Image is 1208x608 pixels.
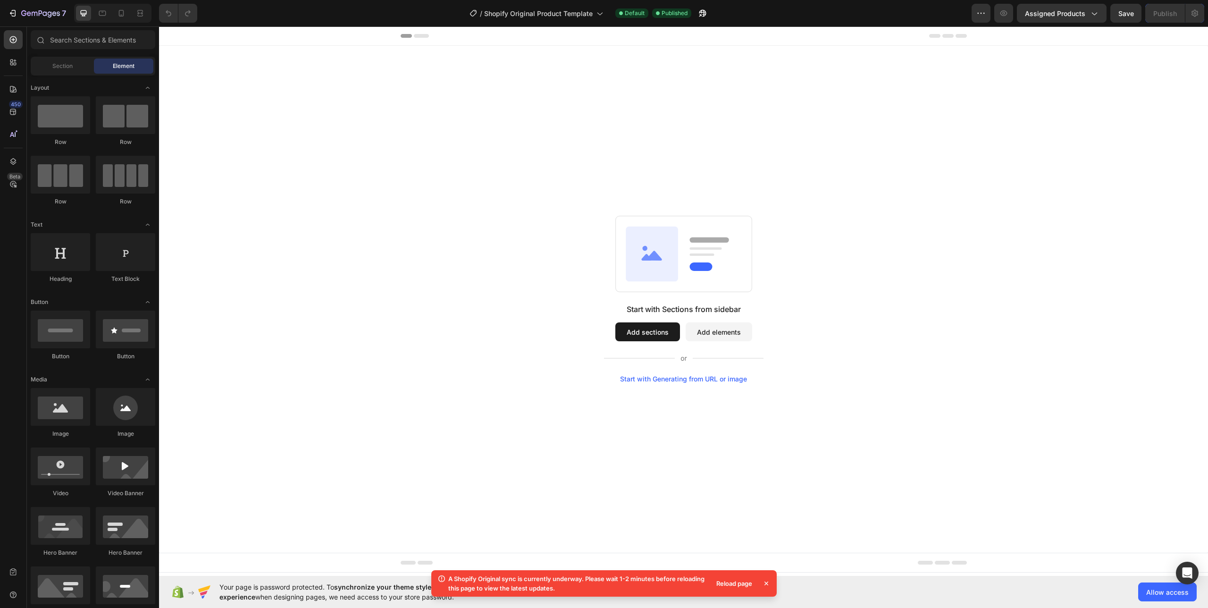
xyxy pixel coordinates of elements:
div: Row [96,197,155,206]
div: Text Block [96,275,155,283]
div: Button [31,352,90,361]
div: Hero Banner [96,549,155,557]
span: synchronize your theme style & enhance your experience [219,583,484,601]
span: Button [31,298,48,306]
span: / [480,8,482,18]
span: Toggle open [140,217,155,232]
button: Add elements [527,296,593,315]
div: Image [31,430,90,438]
div: Image [96,430,155,438]
span: Text [31,220,42,229]
button: Publish [1145,4,1185,23]
p: 7 [62,8,66,19]
div: Hero Banner [31,549,90,557]
div: 450 [9,101,23,108]
button: Assigned Products [1017,4,1107,23]
span: Assigned Products [1025,8,1085,18]
span: Element [113,62,134,70]
div: Row [31,138,90,146]
span: Media [31,375,47,384]
div: Publish [1153,8,1177,18]
div: Start with Sections from sidebar [468,277,582,288]
button: Add sections [456,296,521,315]
button: Allow access [1138,583,1197,601]
iframe: Design area [159,26,1208,576]
span: Toggle open [140,295,155,310]
div: Video Banner [96,489,155,498]
div: Reload page [711,577,758,590]
div: Open Intercom Messenger [1176,562,1199,584]
p: A Shopify Original sync is currently underway. Please wait 1-2 minutes before reloading this page... [448,574,707,593]
span: Section [52,62,73,70]
span: Shopify Original Product Template [484,8,593,18]
div: Undo/Redo [159,4,197,23]
div: Button [96,352,155,361]
input: Search Sections & Elements [31,30,155,49]
span: Save [1118,9,1134,17]
span: Toggle open [140,372,155,387]
span: Your page is password protected. To when designing pages, we need access to your store password. [219,582,521,602]
div: Video [31,489,90,498]
button: 7 [4,4,70,23]
span: Toggle open [140,80,155,95]
span: Default [625,9,645,17]
span: Allow access [1146,587,1189,597]
div: Row [96,138,155,146]
button: Save [1110,4,1141,23]
div: Beta [7,173,23,180]
div: Row [31,197,90,206]
span: Layout [31,84,49,92]
span: Published [662,9,688,17]
div: Start with Generating from URL or image [461,349,588,356]
div: Heading [31,275,90,283]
